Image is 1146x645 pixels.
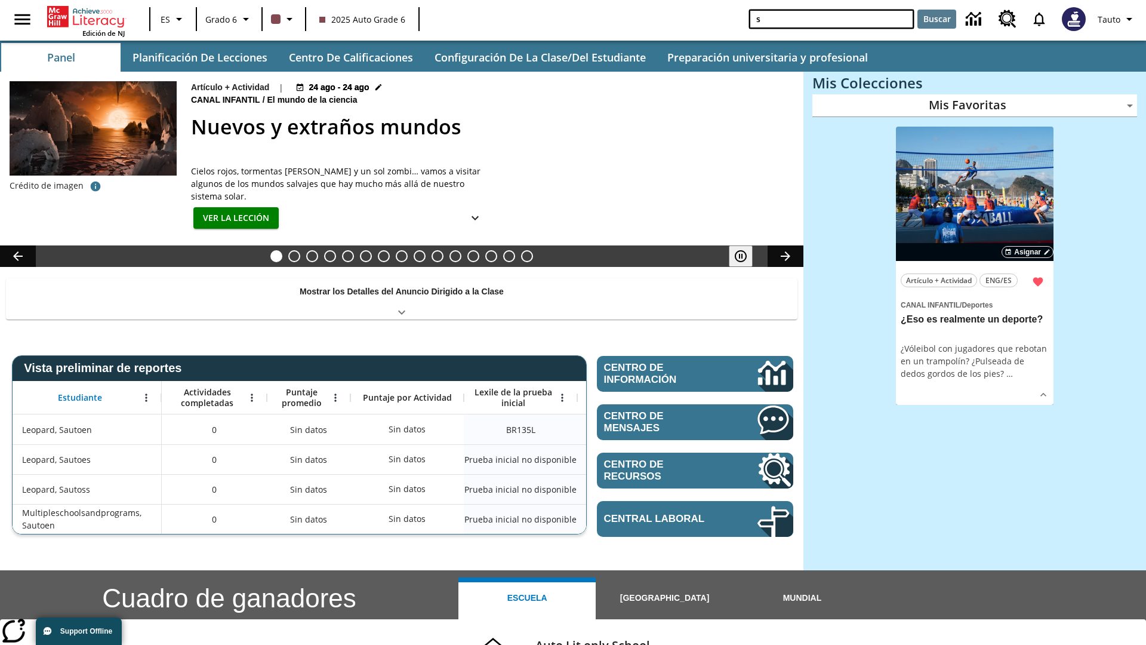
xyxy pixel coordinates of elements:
span: Leopard, Sautoes [22,453,91,466]
span: 0 [212,513,217,526]
span: / [263,95,265,105]
button: Diapositiva 6 ¿Los autos del futuro? [360,250,372,262]
div: Sin datos, Leopard, Sautoes [577,444,691,474]
div: Lector principiante 135 Lexile, LE, Según la medida de lectura Lexile, el estudiante es un Lector... [577,414,691,444]
button: Diapositiva 12 Cocina nativoamericana [467,250,479,262]
button: Carrusel de lecciones, seguir [768,245,803,267]
a: Central laboral [597,501,793,537]
button: Escuela [458,578,596,619]
span: Prueba inicial no disponible, Multipleschoolsandprograms, Sautoen [464,513,577,526]
button: Ver más [1034,386,1052,404]
a: Notificaciones [1024,4,1055,35]
button: Abrir menú [553,389,571,407]
span: Cielos rojos, tormentas de gemas y un sol zombi… vamos a visitar algunos de los mundos salvajes q... [191,165,489,202]
div: Sin datos, Leopard, Sautoen [383,417,432,441]
a: Centro de información [959,3,991,36]
span: Central laboral [604,513,722,525]
div: Sin datos, Leopard, Sautoss [267,474,350,504]
button: Centro de calificaciones [279,43,423,72]
span: … [1006,368,1013,379]
span: Centro de recursos [604,459,722,483]
button: Abrir menú [137,389,155,407]
span: Leopard, Sautoen [22,423,92,436]
button: Preparación universitaria y profesional [658,43,877,72]
span: Support Offline [60,627,112,635]
span: Deportes [962,301,993,309]
div: Sin datos, Leopard, Sautoes [383,447,432,471]
a: Centro de recursos, Se abrirá en una pestaña nueva. [991,3,1024,35]
button: Ver la lección [193,207,279,229]
button: Diapositiva 10 La moda en la antigua Roma [432,250,443,262]
button: Diapositiva 1 Nuevos y extraños mundos [270,250,282,262]
div: Mostrar los Detalles del Anuncio Dirigido a la Clase [6,278,797,320]
span: Asignar [1014,247,1041,257]
h2: Nuevos y extraños mundos [191,112,789,142]
button: Configuración de la clase/del estudiante [425,43,655,72]
button: Diapositiva 11 La invasión de los CD con Internet [449,250,461,262]
button: Buscar [917,10,956,29]
div: Cielos rojos, tormentas [PERSON_NAME] y un sol zombi… vamos a visitar algunos de los mundos salva... [191,165,489,202]
span: Artículo + Actividad [906,274,972,287]
span: Vista preliminar de reportes [24,361,187,375]
button: Lenguaje: ES, Selecciona un idioma [154,8,192,30]
span: Puntaje promedio [273,387,330,408]
span: 2025 Auto Grade 6 [319,13,405,26]
p: Crédito de imagen [10,180,84,192]
span: Prueba inicial no disponible, Leopard, Sautoes [464,453,577,466]
span: | [279,81,284,94]
span: Sin datos [284,477,333,502]
span: ENG/ES [985,274,1012,287]
button: Panel [1,43,121,72]
input: Buscar campo [749,10,914,29]
button: Diapositiva 3 ¿Todos a bordo del Hyperloop? [306,250,318,262]
button: Diapositiva 4 ¿Lo quieres con papas fritas? [324,250,336,262]
a: Portada [47,5,125,29]
button: Remover de Favoritas [1027,271,1049,293]
div: 0, Leopard, Sautoss [162,474,267,504]
img: El concepto de un artista sobre cómo sería estar parado en la superficie del exoplaneta TRAPPIST-1 [10,81,177,176]
button: Ver más [463,207,487,229]
button: Diapositiva 9 La historia de terror del tomate [414,250,426,262]
button: Diapositiva 8 Energía solar para todos [396,250,408,262]
div: 0, Leopard, Sautoes [162,444,267,474]
span: 0 [212,483,217,496]
span: Actividades completadas [168,387,247,408]
button: Asignar Elegir fechas [1002,246,1053,258]
span: 0 [212,453,217,466]
button: Diapositiva 13 ¡Hurra por el Día de la Constitución! [485,250,497,262]
span: Lector principiante 135 Lexile, Leopard, Sautoen [506,423,535,436]
p: Artículo + Actividad [191,81,269,94]
button: El color de la clase es café oscuro. Cambiar el color de la clase. [266,8,301,30]
div: Sin datos, Multipleschoolsandprograms, Sautoen [267,504,350,534]
span: Prueba inicial no disponible, Leopard, Sautoss [464,483,577,496]
span: El mundo de la ciencia [267,94,360,107]
div: Sin datos, Multipleschoolsandprograms, Sautoen [577,504,691,534]
div: Portada [47,4,125,38]
button: Diapositiva 15 El equilibrio de la Constitución [521,250,533,262]
button: Artículo + Actividad [901,274,977,287]
span: Sin datos [284,507,333,532]
span: / [960,301,962,309]
button: Diapositiva 2 Llevar el cine a la dimensión X [288,250,300,262]
span: Centro de información [604,362,717,386]
h3: ¿Eso es realmente un deporte? [901,314,1049,326]
div: 0, Multipleschoolsandprograms, Sautoen [162,504,267,534]
span: Grado 6 [205,13,237,26]
span: Multipleschoolsandprograms, Sautoen [22,506,155,532]
button: Support Offline [36,618,122,645]
button: Planificación de lecciones [123,43,277,72]
button: Diapositiva 7 Los últimos colonos [378,250,390,262]
button: Mundial [734,578,871,619]
div: Sin datos, Leopard, Sautoes [267,444,350,474]
button: [GEOGRAPHIC_DATA] [596,578,733,619]
button: Abrir el menú lateral [5,2,40,37]
span: 0 [212,423,217,436]
button: Abrir menú [243,389,261,407]
button: Escoja un nuevo avatar [1055,4,1093,35]
span: ES [161,13,170,26]
p: Mostrar los Detalles del Anuncio Dirigido a la Clase [300,285,504,298]
span: Estudiante [58,392,102,403]
span: Lexile de la prueba inicial [470,387,557,408]
span: Sin datos [284,417,333,442]
div: Pausar [729,245,765,267]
